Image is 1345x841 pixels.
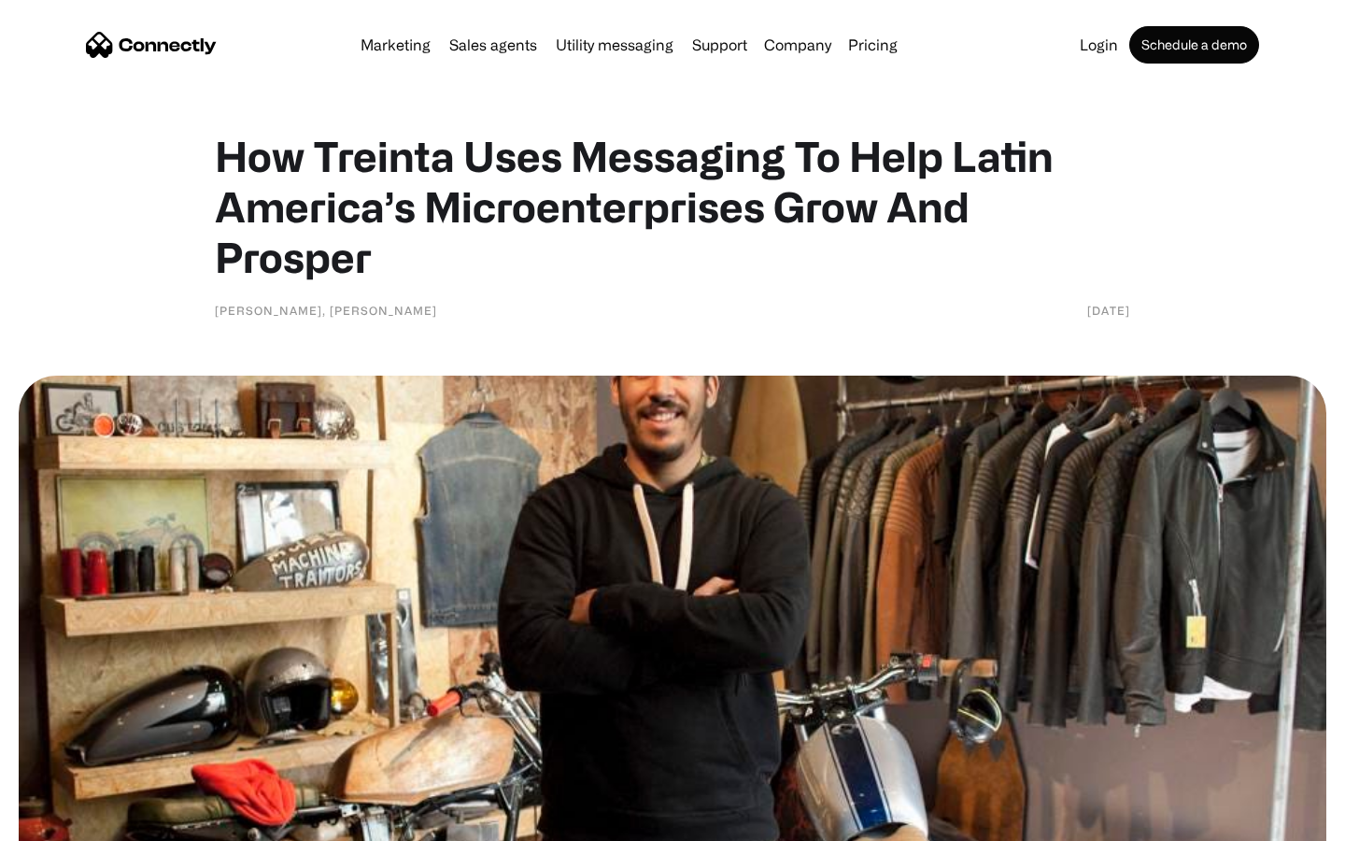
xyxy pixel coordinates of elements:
a: Utility messaging [548,37,681,52]
div: [PERSON_NAME], [PERSON_NAME] [215,301,437,320]
div: Company [764,32,831,58]
h1: How Treinta Uses Messaging To Help Latin America’s Microenterprises Grow And Prosper [215,131,1130,282]
a: Sales agents [442,37,545,52]
a: Support [685,37,755,52]
aside: Language selected: English [19,808,112,834]
a: Login [1072,37,1126,52]
div: [DATE] [1087,301,1130,320]
a: Pricing [841,37,905,52]
ul: Language list [37,808,112,834]
a: Marketing [353,37,438,52]
a: Schedule a demo [1129,26,1259,64]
